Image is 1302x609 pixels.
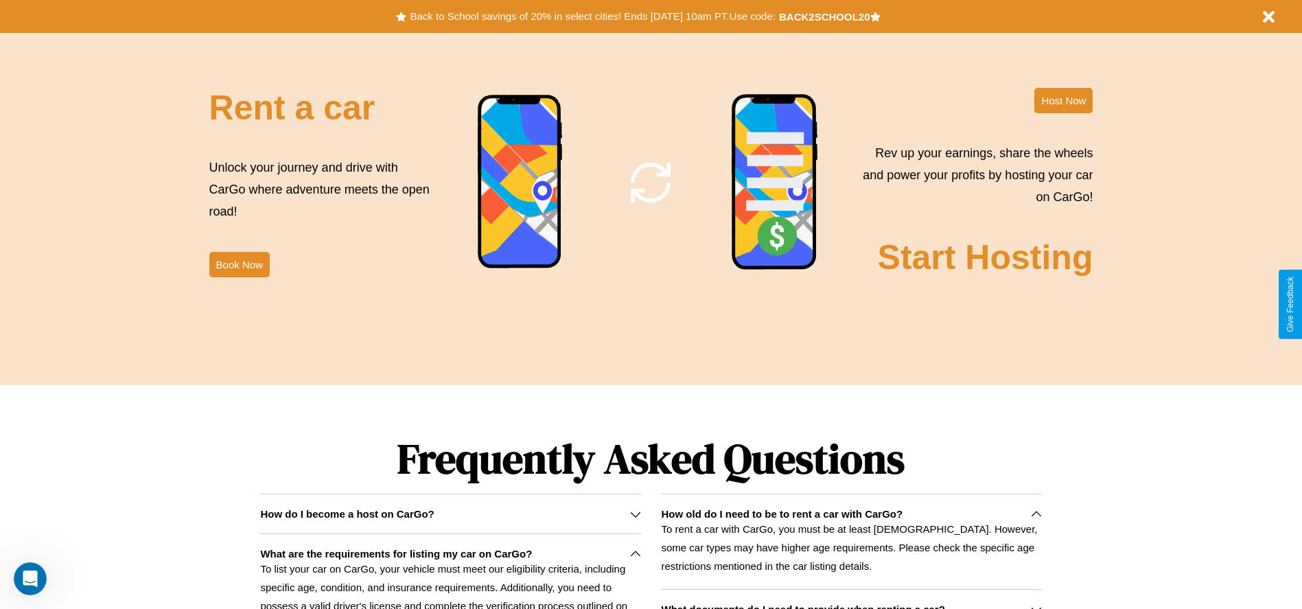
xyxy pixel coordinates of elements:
p: Unlock your journey and drive with CarGo where adventure meets the open road! [209,157,434,223]
iframe: Intercom live chat [14,562,47,595]
img: phone [731,93,819,272]
h2: Start Hosting [878,238,1093,277]
img: phone [477,94,563,271]
h2: Rent a car [209,88,375,128]
b: BACK2SCHOOL20 [779,11,870,23]
h1: Frequently Asked Questions [260,424,1041,494]
p: To rent a car with CarGo, you must be at least [DEMOGRAPHIC_DATA]. However, some car types may ha... [662,520,1042,575]
button: Back to School savings of 20% in select cities! Ends [DATE] 10am PT.Use code: [406,7,778,26]
div: Give Feedback [1286,277,1295,332]
h3: What are the requirements for listing my car on CarGo? [260,548,532,560]
h3: How old do I need to be to rent a car with CarGo? [662,508,903,520]
button: Book Now [209,252,270,277]
button: Host Now [1034,88,1093,113]
h3: How do I become a host on CarGo? [260,508,434,520]
p: Rev up your earnings, share the wheels and power your profits by hosting your car on CarGo! [855,142,1093,209]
